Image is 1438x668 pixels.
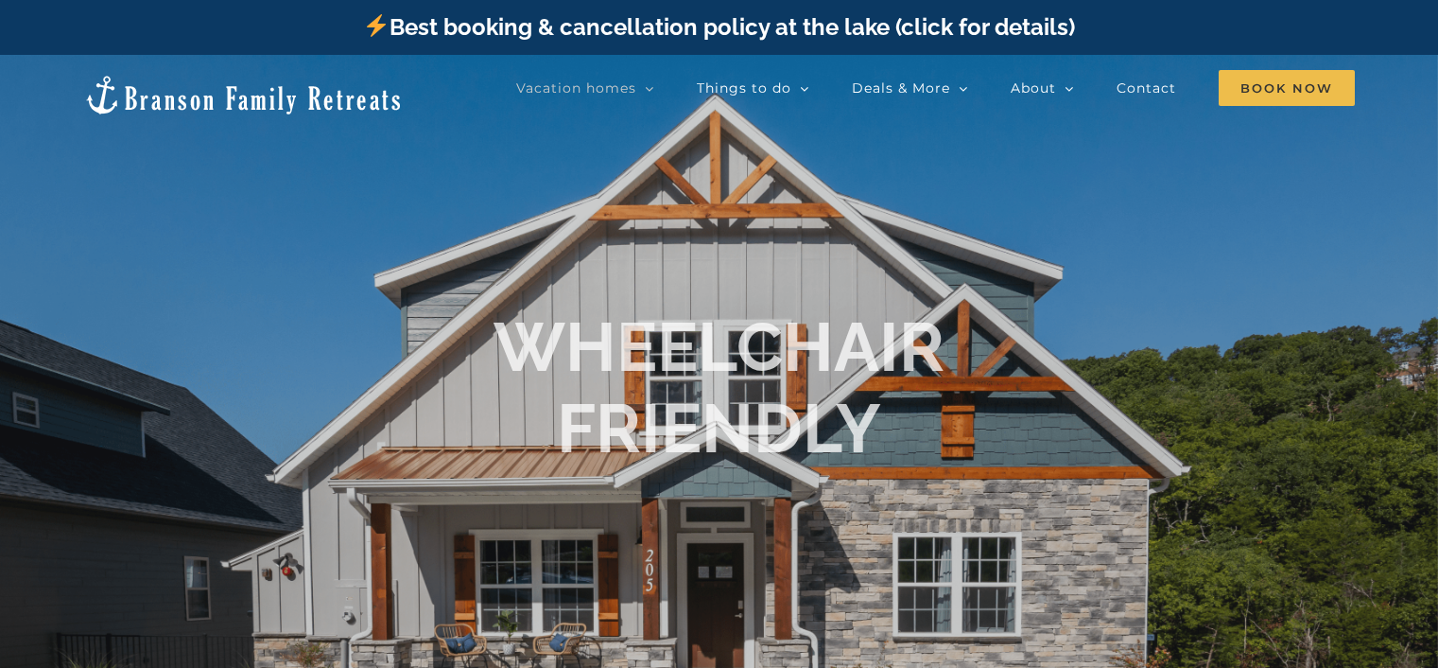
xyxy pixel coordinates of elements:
h1: WHEELCHAIR FRIENDLY [494,307,944,470]
nav: Main Menu [516,69,1355,107]
a: About [1011,69,1074,107]
a: Deals & More [852,69,968,107]
span: Vacation homes [516,81,636,95]
span: Deals & More [852,81,950,95]
span: Things to do [697,81,791,95]
a: Contact [1117,69,1176,107]
a: Book Now [1219,69,1355,107]
img: Branson Family Retreats Logo [83,74,404,116]
span: Book Now [1219,70,1355,106]
a: Best booking & cancellation policy at the lake (click for details) [363,13,1074,41]
span: About [1011,81,1056,95]
span: Contact [1117,81,1176,95]
a: Vacation homes [516,69,654,107]
img: ⚡️ [365,14,388,37]
a: Things to do [697,69,809,107]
